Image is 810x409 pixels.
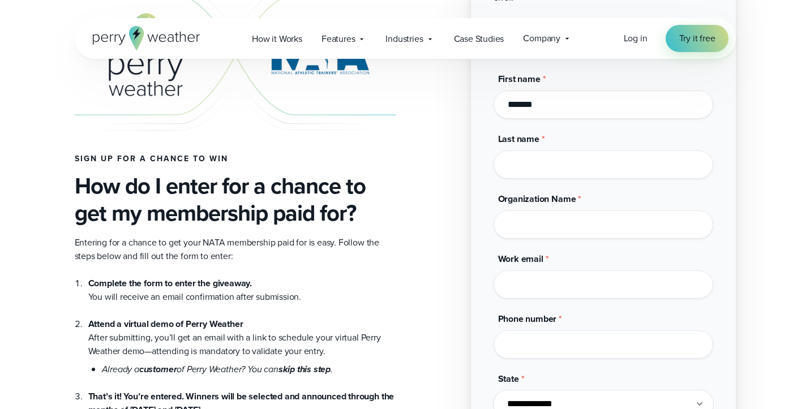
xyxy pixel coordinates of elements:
[498,192,576,205] span: Organization Name
[498,372,519,385] span: State
[75,154,396,163] h4: Sign up for a chance to win
[75,236,396,263] p: Entering for a chance to get your NATA membership paid for is easy. Follow the steps below and fi...
[444,27,514,50] a: Case Studies
[102,363,333,376] em: Already a of Perry Weather? You can .
[523,32,560,45] span: Company
[88,317,243,330] strong: Attend a virtual demo of Perry Weather
[75,173,396,227] h3: How do I enter for a chance to get my membership paid for?
[454,32,504,46] span: Case Studies
[498,252,543,265] span: Work email
[278,363,331,376] strong: skip this step
[666,25,729,52] a: Try it free
[139,363,177,376] strong: customer
[242,27,312,50] a: How it Works
[624,32,648,45] a: Log in
[498,132,539,145] span: Last name
[88,277,396,304] li: You will receive an email confirmation after submission.
[88,304,396,376] li: After submitting, you’ll get an email with a link to schedule your virtual Perry Weather demo—att...
[679,32,715,45] span: Try it free
[385,32,423,46] span: Industries
[322,32,355,46] span: Features
[252,32,302,46] span: How it Works
[498,72,541,85] span: First name
[88,277,252,290] strong: Complete the form to enter the giveaway.
[498,312,557,325] span: Phone number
